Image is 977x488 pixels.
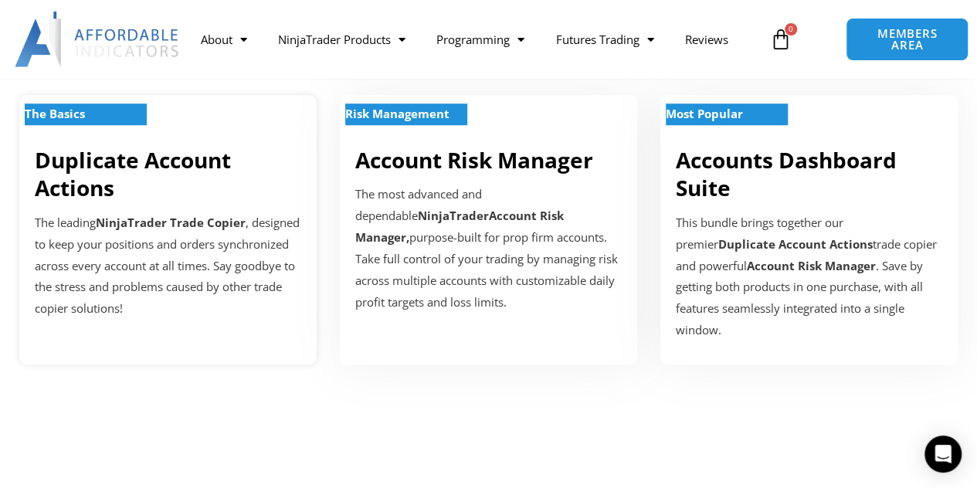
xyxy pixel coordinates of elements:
a: NinjaTrader Products [263,22,421,57]
strong: Risk Management [345,106,449,121]
div: This bundle brings together our premier trade copier and powerful . Save by getting both products... [676,212,942,341]
strong: NinjaTrader Trade Copier [96,215,246,230]
p: The leading , designed to keep your positions and orders synchronized across every account at all... [35,212,301,320]
span: 0 [785,23,797,36]
strong: NinjaTrader [418,208,489,223]
a: Programming [421,22,540,57]
nav: Menu [185,22,762,57]
p: The most advanced and dependable purpose-built for prop firm accounts. Take full control of your ... [355,184,622,313]
div: Open Intercom Messenger [924,435,962,473]
strong: The Basics [25,106,85,121]
strong: Most Popular [666,106,743,121]
a: Futures Trading [540,22,669,57]
a: Duplicate Account Actions [35,145,231,202]
strong: Account Risk Manager [747,258,876,273]
a: 0 [747,17,815,62]
img: LogoAI | Affordable Indicators – NinjaTrader [15,12,181,67]
a: Reviews [669,22,743,57]
a: MEMBERS AREA [846,18,969,61]
a: Accounts Dashboard Suite [676,145,897,202]
a: Account Risk Manager [355,145,593,175]
strong: Duplicate Account Actions [718,236,873,252]
a: About [185,22,263,57]
strong: Account Risk Manager, [355,208,564,245]
span: MEMBERS AREA [862,28,952,51]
